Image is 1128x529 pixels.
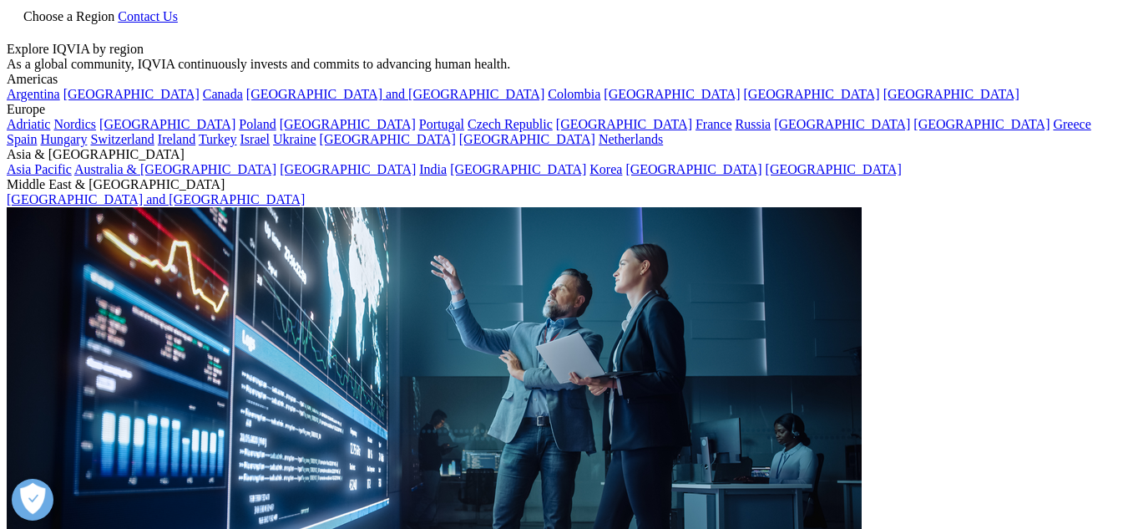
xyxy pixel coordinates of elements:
a: [GEOGRAPHIC_DATA] [280,162,416,176]
a: Israel [240,132,271,146]
a: Australia & [GEOGRAPHIC_DATA] [74,162,276,176]
a: Asia Pacific [7,162,72,176]
div: As a global community, IQVIA continuously invests and commits to advancing human health. [7,57,1121,72]
a: Turkey [199,132,237,146]
a: [GEOGRAPHIC_DATA] [604,87,740,101]
a: Spain [7,132,37,146]
a: [GEOGRAPHIC_DATA] [625,162,761,176]
a: India [419,162,447,176]
a: [GEOGRAPHIC_DATA] [556,117,692,131]
a: Ireland [158,132,195,146]
a: Canada [203,87,243,101]
a: [GEOGRAPHIC_DATA] [766,162,902,176]
a: [GEOGRAPHIC_DATA] [320,132,456,146]
div: Middle East & [GEOGRAPHIC_DATA] [7,177,1121,192]
a: [GEOGRAPHIC_DATA] [459,132,595,146]
div: Explore IQVIA by region [7,42,1121,57]
a: France [696,117,732,131]
a: Switzerland [90,132,154,146]
a: Czech Republic [468,117,553,131]
a: Colombia [548,87,600,101]
a: Portugal [419,117,464,131]
a: Argentina [7,87,60,101]
span: Choose a Region [23,9,114,23]
a: Russia [736,117,771,131]
a: [GEOGRAPHIC_DATA] [774,117,910,131]
div: Asia & [GEOGRAPHIC_DATA] [7,147,1121,162]
a: Greece [1053,117,1090,131]
a: Adriatic [7,117,50,131]
a: Ukraine [273,132,316,146]
a: [GEOGRAPHIC_DATA] and [GEOGRAPHIC_DATA] [246,87,544,101]
a: [GEOGRAPHIC_DATA] and [GEOGRAPHIC_DATA] [7,192,305,206]
a: [GEOGRAPHIC_DATA] [450,162,586,176]
a: Poland [239,117,276,131]
a: Korea [589,162,622,176]
a: [GEOGRAPHIC_DATA] [744,87,880,101]
div: Europe [7,102,1121,117]
a: [GEOGRAPHIC_DATA] [883,87,1019,101]
a: Contact Us [118,9,178,23]
div: Americas [7,72,1121,87]
button: Open Preferences [12,479,53,521]
a: Hungary [40,132,87,146]
a: Nordics [53,117,96,131]
a: [GEOGRAPHIC_DATA] [280,117,416,131]
a: [GEOGRAPHIC_DATA] [63,87,200,101]
a: [GEOGRAPHIC_DATA] [99,117,235,131]
a: [GEOGRAPHIC_DATA] [913,117,1050,131]
a: Netherlands [599,132,663,146]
